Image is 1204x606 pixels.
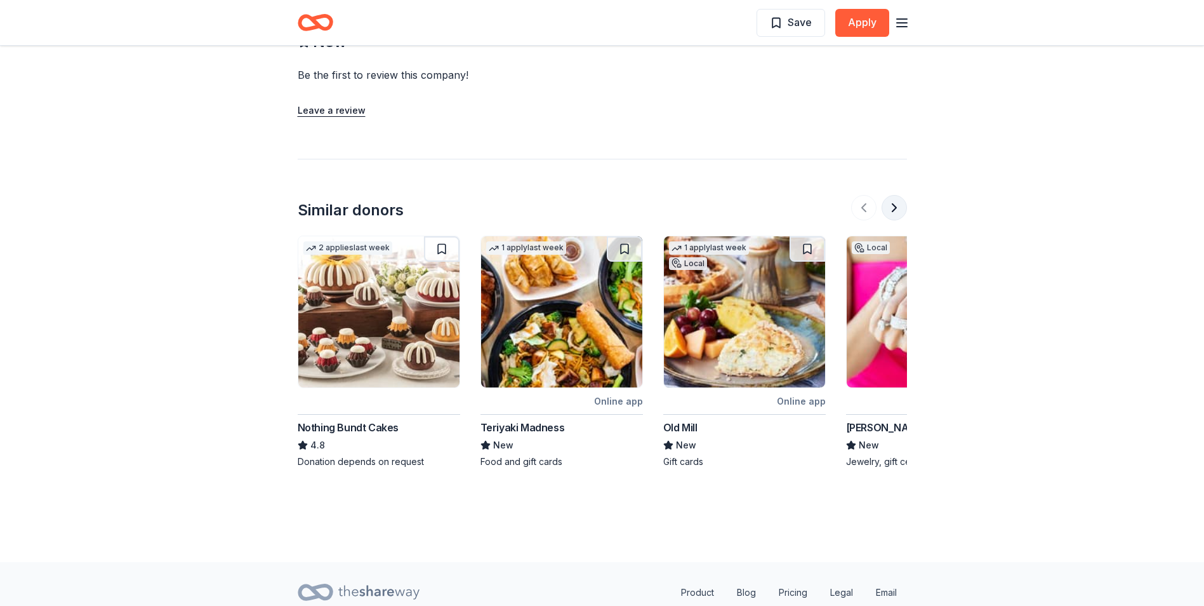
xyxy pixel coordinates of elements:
[820,580,863,605] a: Legal
[486,241,566,255] div: 1 apply last week
[835,9,889,37] button: Apply
[664,236,825,387] img: Image for Old Mill
[671,580,907,605] nav: quick links
[663,420,698,435] div: Old Mill
[859,438,879,453] span: New
[671,580,724,605] a: Product
[303,241,392,255] div: 2 applies last week
[298,200,404,220] div: Similar donors
[663,236,826,468] a: Image for Old Mill1 applylast weekLocalOnline appOld MillNewGift cards
[846,420,981,435] div: [PERSON_NAME]'s Jewelers
[663,455,826,468] div: Gift cards
[676,438,696,453] span: New
[310,438,325,453] span: 4.8
[769,580,817,605] a: Pricing
[298,67,623,83] div: Be the first to review this company!
[298,455,460,468] div: Donation depends on request
[480,420,565,435] div: Teriyaki Madness
[480,236,643,468] a: Image for Teriyaki Madness1 applylast weekOnline appTeriyaki MadnessNewFood and gift cards
[852,241,890,254] div: Local
[757,9,825,37] button: Save
[788,14,812,30] span: Save
[846,455,1009,468] div: Jewelry, gift certificates
[847,236,1008,387] img: Image for Zachary's Jewelers
[298,236,460,468] a: Image for Nothing Bundt Cakes2 applieslast weekNothing Bundt Cakes4.8Donation depends on request
[298,420,399,435] div: Nothing Bundt Cakes
[777,393,826,409] div: Online app
[481,236,642,387] img: Image for Teriyaki Madness
[298,103,366,118] button: Leave a review
[298,8,333,37] a: Home
[727,580,766,605] a: Blog
[480,455,643,468] div: Food and gift cards
[298,236,460,387] img: Image for Nothing Bundt Cakes
[866,580,907,605] a: Email
[669,241,749,255] div: 1 apply last week
[669,257,707,270] div: Local
[493,438,513,453] span: New
[594,393,643,409] div: Online app
[846,236,1009,468] a: Image for Zachary's JewelersLocalOnline app[PERSON_NAME]'s JewelersNewJewelry, gift certificates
